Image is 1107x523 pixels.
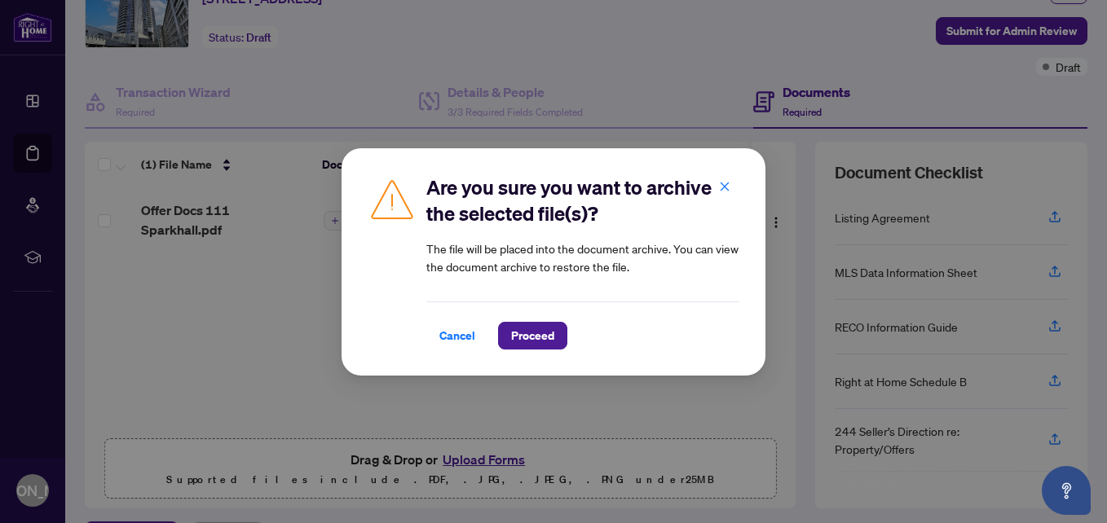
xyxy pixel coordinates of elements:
span: Proceed [511,323,554,349]
button: Open asap [1042,466,1091,515]
h2: Are you sure you want to archive the selected file(s)? [426,174,739,226]
span: Cancel [439,323,475,349]
button: Cancel [426,322,488,349]
span: close [719,180,730,191]
img: Caution Icon [368,174,417,223]
article: The file will be placed into the document archive. You can view the document archive to restore t... [426,240,739,275]
button: Proceed [498,322,567,349]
